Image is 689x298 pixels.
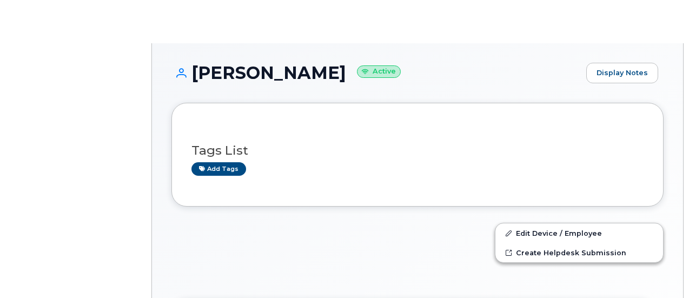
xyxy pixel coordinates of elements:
[495,243,663,262] a: Create Helpdesk Submission
[495,223,663,243] a: Edit Device / Employee
[191,144,644,157] h3: Tags List
[586,63,658,83] a: Display Notes
[357,65,401,78] small: Active
[171,63,581,82] h1: [PERSON_NAME]
[191,162,246,176] a: Add tags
